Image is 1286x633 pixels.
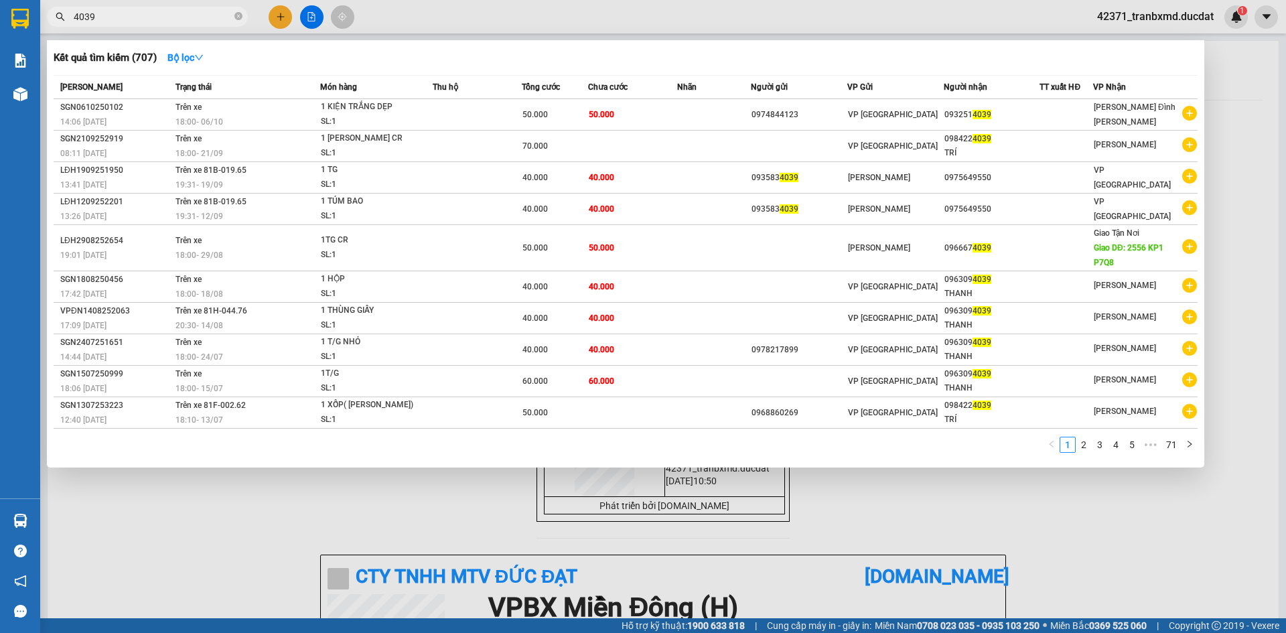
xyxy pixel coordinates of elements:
div: SL: 1 [321,287,421,301]
span: 4039 [973,110,991,119]
span: [PERSON_NAME] [1094,407,1156,416]
span: plus-circle [1182,372,1197,387]
span: 40.000 [522,204,548,214]
span: ••• [1140,437,1161,453]
span: 40.000 [589,173,614,182]
li: 5 [1124,437,1140,453]
span: plus-circle [1182,200,1197,215]
span: TT xuất HĐ [1040,82,1080,92]
span: 18:00 - 18/08 [175,289,223,299]
span: 18:00 - 29/08 [175,251,223,260]
span: Người nhận [944,82,987,92]
span: Tổng cước [522,82,560,92]
span: 18:00 - 24/07 [175,352,223,362]
span: 19:01 [DATE] [60,251,106,260]
span: plus-circle [1182,404,1197,419]
div: TRÍ [944,146,1040,160]
span: Thu hộ [433,82,458,92]
span: Nhãn [677,82,697,92]
div: 1 TÚM BAO [321,194,421,209]
span: 70.000 [522,141,548,151]
span: 40.000 [589,204,614,214]
span: [PERSON_NAME] [848,204,910,214]
span: VP [GEOGRAPHIC_DATA] [848,282,938,291]
span: 08:11 [DATE] [60,149,106,158]
span: 14:44 [DATE] [60,352,106,362]
span: 4039 [973,338,991,347]
a: 3 [1092,437,1107,452]
div: THANH [944,350,1040,364]
span: 17:42 [DATE] [60,289,106,299]
div: SL: 1 [321,248,421,263]
span: VP [GEOGRAPHIC_DATA] [848,313,938,323]
span: 18:00 - 06/10 [175,117,223,127]
span: 4039 [780,204,798,214]
div: 096309 [944,367,1040,381]
li: 71 [1161,437,1182,453]
span: 4039 [973,275,991,284]
div: 1TG CR [321,233,421,248]
span: 14:06 [DATE] [60,117,106,127]
span: [PERSON_NAME] Đình [PERSON_NAME] [1094,102,1175,127]
button: right [1182,437,1198,453]
li: Next 5 Pages [1140,437,1161,453]
div: SL: 1 [321,146,421,161]
span: [PERSON_NAME] [848,243,910,253]
img: warehouse-icon [13,514,27,528]
span: [PERSON_NAME] [1094,375,1156,384]
div: SL: 1 [321,381,421,396]
span: 19:31 - 12/09 [175,212,223,221]
span: Trên xe [175,338,202,347]
div: SGN2109252919 [60,132,171,146]
h3: Kết quả tìm kiếm ( 707 ) [54,51,157,65]
div: VPĐN1408252063 [60,304,171,318]
span: Trên xe [175,236,202,245]
span: 4039 [973,243,991,253]
span: search [56,12,65,21]
span: 18:06 [DATE] [60,384,106,393]
span: 40.000 [589,345,614,354]
div: 1 HỘP [321,272,421,287]
div: 1 KIỆN TRẮNG DẸP [321,100,421,115]
span: [PERSON_NAME] [60,82,123,92]
div: 1 [PERSON_NAME] CR [321,131,421,146]
span: 18:10 - 13/07 [175,415,223,425]
span: 18:00 - 15/07 [175,384,223,393]
span: plus-circle [1182,106,1197,121]
span: question-circle [14,545,27,557]
span: Trên xe [175,134,202,143]
a: 71 [1162,437,1181,452]
div: 1 THÙNG GIẤY [321,303,421,318]
a: 5 [1125,437,1139,452]
span: 4039 [973,134,991,143]
span: VP Nhận [1093,82,1126,92]
span: 17:09 [DATE] [60,321,106,330]
span: Giao DĐ: 2556 KP1 P7Q8 [1094,243,1163,267]
a: 2 [1076,437,1091,452]
div: THANH [944,381,1040,395]
div: 093251 [944,108,1040,122]
span: Giao Tận Nơi [1094,228,1139,238]
span: Trên xe [175,275,202,284]
span: notification [14,575,27,587]
div: SL: 1 [321,178,421,192]
span: left [1048,440,1056,448]
li: 1 [1060,437,1076,453]
img: logo-vxr [11,9,29,29]
span: close-circle [234,12,242,20]
div: 096667 [944,241,1040,255]
div: 096309 [944,273,1040,287]
span: Trên xe 81B-019.65 [175,165,246,175]
div: SGN1507250999 [60,367,171,381]
div: SGN2407251651 [60,336,171,350]
div: TRÍ [944,413,1040,427]
span: VP [GEOGRAPHIC_DATA] [848,376,938,386]
span: VP [GEOGRAPHIC_DATA] [1094,165,1171,190]
div: 0975649550 [944,171,1040,185]
img: solution-icon [13,54,27,68]
li: 2 [1076,437,1092,453]
span: 19:31 - 19/09 [175,180,223,190]
span: 40.000 [522,345,548,354]
span: 40.000 [522,282,548,291]
span: Người gửi [751,82,788,92]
